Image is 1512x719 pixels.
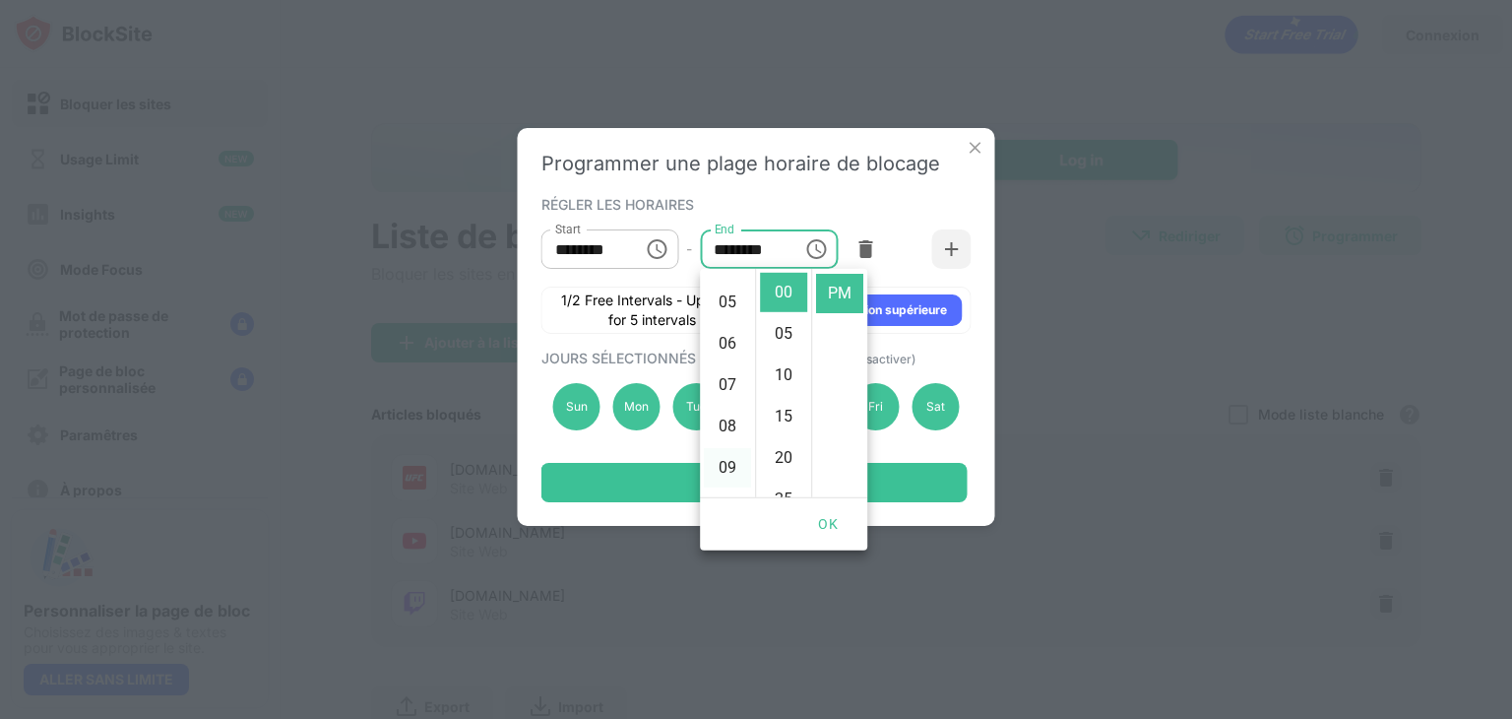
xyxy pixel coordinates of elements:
ul: Select hours [700,269,755,497]
div: 1/2 Free Intervals - Upgrade for 5 intervals [558,291,746,330]
li: 10 hours [704,490,751,529]
li: 25 minutes [760,480,807,519]
label: End [714,221,734,237]
div: Tue [672,383,720,430]
div: JOURS SÉLECTIONNÉS [541,350,967,366]
li: 20 minutes [760,438,807,478]
div: Programmer une plage horaire de blocage [541,152,972,175]
li: AM [816,232,863,272]
li: 7 hours [704,365,751,405]
img: x-button.svg [966,138,985,158]
li: 6 hours [704,324,751,363]
label: Start [555,221,581,237]
div: Sun [553,383,600,430]
div: Sat [912,383,959,430]
li: 10 minutes [760,356,807,395]
li: 15 minutes [760,397,807,436]
button: Choose time, selected time is 1:00 PM [796,229,836,269]
div: RÉGLER LES HORAIRES [541,196,967,212]
li: 0 minutes [760,273,807,312]
li: 5 hours [704,283,751,322]
div: Fri [852,383,900,430]
li: PM [816,274,863,313]
div: Mon [612,383,660,430]
button: OK [796,506,859,543]
div: - [686,238,692,260]
ul: Select minutes [755,269,811,497]
button: Choose time, selected time is 10:00 AM [637,229,676,269]
li: 9 hours [704,448,751,488]
ul: Select meridiem [811,269,867,497]
li: 4 hours [704,241,751,281]
li: 8 hours [704,407,751,446]
li: 5 minutes [760,314,807,354]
